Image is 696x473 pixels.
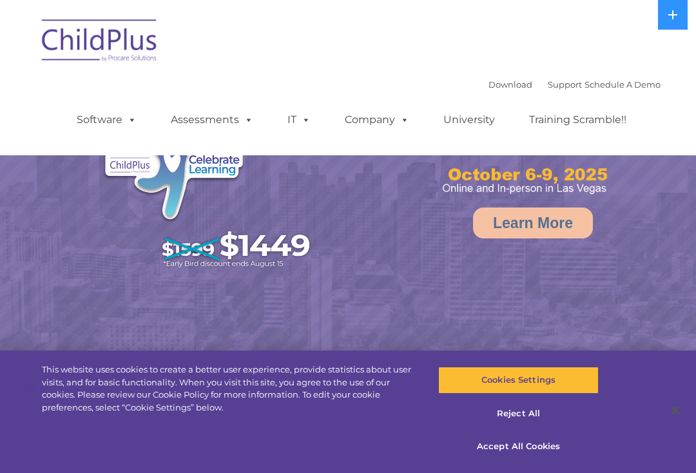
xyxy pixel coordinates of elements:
button: Close [661,396,690,425]
button: Reject All [438,400,598,427]
a: Company [332,107,422,133]
div: This website uses cookies to create a better user experience, provide statistics about user visit... [42,363,418,414]
a: Training Scramble!! [516,107,639,133]
a: University [430,107,508,133]
a: Download [488,79,532,90]
button: Accept All Cookies [438,433,598,460]
font: | [488,79,661,90]
a: Support [548,79,582,90]
a: Schedule A Demo [585,79,661,90]
a: Assessments [158,107,266,133]
a: Software [64,107,150,133]
a: Learn More [473,208,593,238]
button: Cookies Settings [438,367,598,394]
img: ChildPlus by Procare Solutions [35,10,164,75]
a: IT [275,107,324,133]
